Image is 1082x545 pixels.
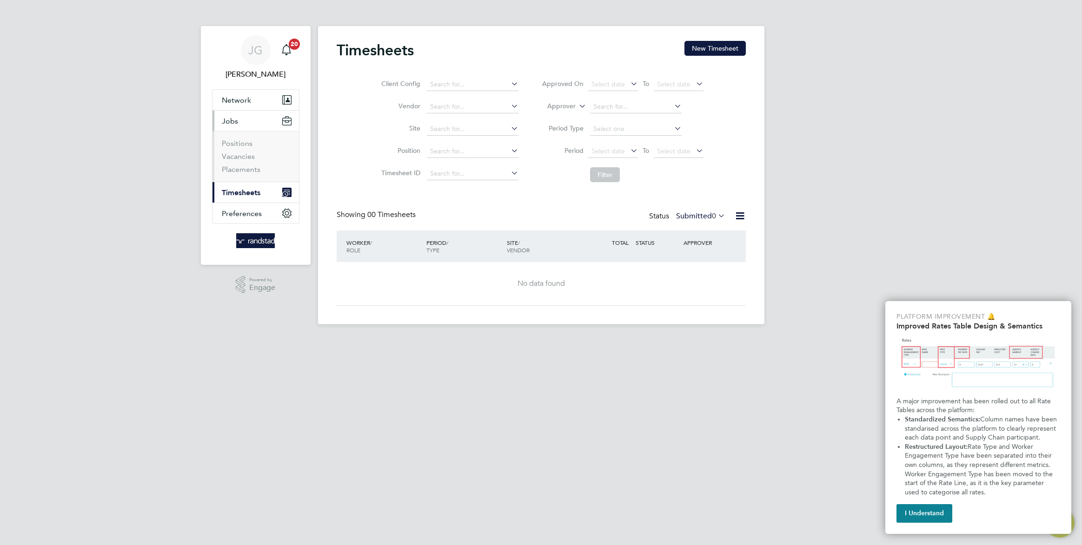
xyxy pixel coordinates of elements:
span: JG [248,44,263,56]
input: Search for... [427,100,518,113]
label: Submitted [676,211,725,221]
span: Select date [591,147,625,155]
label: Vendor [378,102,420,110]
span: TYPE [426,246,439,254]
label: Approved On [542,79,584,88]
div: STATUS [633,234,682,251]
div: Showing [337,210,418,220]
span: Column names have been standarised across the platform to clearly represent each data point and S... [905,415,1059,441]
span: Engage [249,284,275,292]
span: Select date [591,80,625,88]
h2: Timesheets [337,41,414,59]
span: To [640,144,652,157]
span: / [518,239,520,246]
span: 00 Timesheets [367,210,416,219]
a: Positions [222,139,252,148]
input: Search for... [590,100,682,113]
div: APPROVER [681,234,730,251]
span: 0 [712,211,716,221]
button: Filter [590,167,620,182]
div: No data found [346,279,737,289]
span: Rate Type and Worker Engagement Type have been separated into their own columns, as they represen... [905,443,1055,496]
span: To [640,78,652,90]
a: Placements [222,165,260,174]
input: Select one [590,123,682,136]
label: Client Config [378,79,420,88]
p: Platform Improvement 🔔 [896,312,1060,322]
label: Approver [534,102,576,111]
input: Search for... [427,123,518,136]
div: SITE [504,234,585,258]
div: Status [649,210,727,223]
input: Search for... [427,78,518,91]
span: VENDOR [507,246,530,254]
span: Jack Gregory [212,69,299,80]
nav: Main navigation [201,26,311,265]
input: Search for... [427,145,518,158]
span: / [370,239,372,246]
span: ROLE [346,246,360,254]
label: Site [378,124,420,132]
label: Position [378,146,420,155]
span: Select date [657,80,690,88]
label: Timesheet ID [378,169,420,177]
a: Go to account details [212,35,299,80]
h2: Improved Rates Table Design & Semantics [896,322,1060,330]
img: randstad-logo-retina.png [236,233,275,248]
span: Network [222,96,251,105]
span: Select date [657,147,690,155]
a: Vacancies [222,152,255,161]
span: Preferences [222,209,262,218]
span: TOTAL [612,239,629,246]
p: A major improvement has been rolled out to all Rate Tables across the platform: [896,397,1060,415]
input: Search for... [427,167,518,180]
div: PERIOD [424,234,504,258]
label: Period Type [542,124,584,132]
span: Timesheets [222,188,260,197]
div: Improved Rate Table Semantics [885,301,1071,534]
strong: Restructured Layout: [905,443,968,451]
a: Go to home page [212,233,299,248]
strong: Standardized Semantics: [905,415,980,423]
span: Powered by [249,276,275,284]
span: 20 [289,39,300,50]
span: Jobs [222,117,238,125]
img: Updated Rates Table Design & Semantics [896,334,1060,393]
button: I Understand [896,504,952,523]
div: WORKER [344,234,425,258]
label: Period [542,146,584,155]
span: / [446,239,448,246]
button: New Timesheet [684,41,746,56]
